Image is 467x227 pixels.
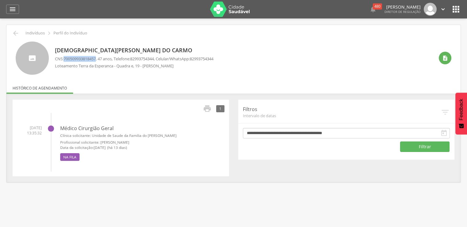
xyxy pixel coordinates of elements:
[60,140,224,145] small: Profissional solicitante: [PERSON_NAME]
[12,30,19,37] i: Voltar
[216,105,224,112] div: 1
[384,5,421,9] p: [PERSON_NAME]
[442,55,448,61] i: 
[369,6,377,13] i: 
[130,56,154,62] span: 82993754344
[25,31,45,36] p: Indivíduos
[46,30,53,37] i: 
[439,52,451,64] div: Ver histórico de cadastramento
[94,145,106,150] span: [DATE]
[55,56,213,62] p: CNS: , 47 anos, Telefone: , Celular/WhatsApp:
[441,108,450,117] i: 
[60,153,80,161] span: Na fila
[190,56,213,62] span: 82993754344
[60,133,224,138] small: Clínica solicitante: Unidade de Saude da Familia do [PERSON_NAME]
[60,145,224,150] small: Data da solicitação:
[455,93,467,134] button: Feedback - Mostrar pesquisa
[243,113,441,118] span: Intervalo de datas
[369,3,377,16] a:  480
[60,126,224,131] h4: Médico Cirurgião Geral
[440,129,448,137] i: 
[451,4,461,14] i: 
[440,6,446,13] i: 
[203,104,212,113] i: Imprimir
[243,106,441,113] p: Filtros
[6,5,19,14] a: 
[384,10,421,14] span: Diretor de regulação
[55,46,213,54] p: [DEMOGRAPHIC_DATA][PERSON_NAME] do Carmo
[458,99,464,120] span: Feedback
[64,56,96,62] span: 700509933818457
[17,125,42,136] span: [DATE] 13:35:32
[199,104,212,113] a: 
[53,31,87,36] p: Perfil do Indivíduo
[373,3,382,10] div: 480
[55,63,213,69] p: Loteamento Terra da Esperanca - Quadra e, 19 - [PERSON_NAME]
[107,145,127,150] span: (há 13 dias)
[9,6,16,13] i: 
[400,141,449,152] button: Filtrar
[440,3,446,16] a: 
